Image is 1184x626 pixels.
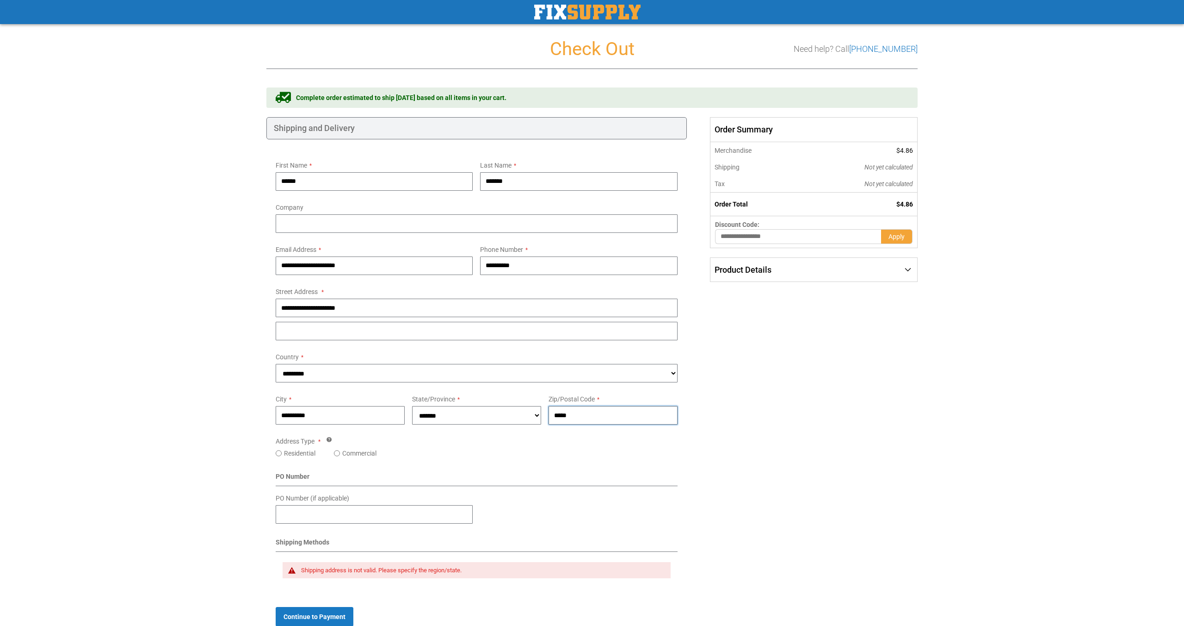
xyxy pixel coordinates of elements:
button: Apply [881,229,913,244]
span: Email Address [276,246,316,253]
img: Fix Industrial Supply [534,5,641,19]
strong: Order Total [715,200,748,208]
div: Shipping Methods [276,538,678,552]
h1: Check Out [266,39,918,59]
span: Last Name [480,162,512,169]
a: store logo [534,5,641,19]
span: Address Type [276,438,314,445]
div: PO Number [276,472,678,486]
span: Company [276,204,303,211]
span: City [276,395,287,403]
span: Zip/Postal Code [549,395,595,403]
span: Not yet calculated [864,180,913,188]
span: Continue to Payment [284,613,345,620]
h3: Need help? Call [794,44,918,54]
span: $4.86 [896,200,913,208]
span: Street Address [276,288,318,295]
span: Not yet calculated [864,163,913,171]
th: Merchandise [710,142,802,159]
span: PO Number (if applicable) [276,495,349,502]
label: Residential [284,449,315,458]
span: Product Details [715,265,771,275]
span: Complete order estimated to ship [DATE] based on all items in your cart. [296,93,506,102]
span: Country [276,353,299,361]
span: Order Summary [710,117,918,142]
span: Apply [888,233,905,240]
span: First Name [276,162,307,169]
span: Shipping [715,163,740,171]
th: Tax [710,175,802,193]
span: Phone Number [480,246,523,253]
span: $4.86 [896,147,913,154]
a: [PHONE_NUMBER] [849,44,918,54]
div: Shipping address is not valid. Please specify the region/state. [301,567,661,574]
span: State/Province [412,395,455,403]
span: Discount Code: [715,221,759,228]
div: Shipping and Delivery [266,117,687,139]
label: Commercial [342,449,376,458]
